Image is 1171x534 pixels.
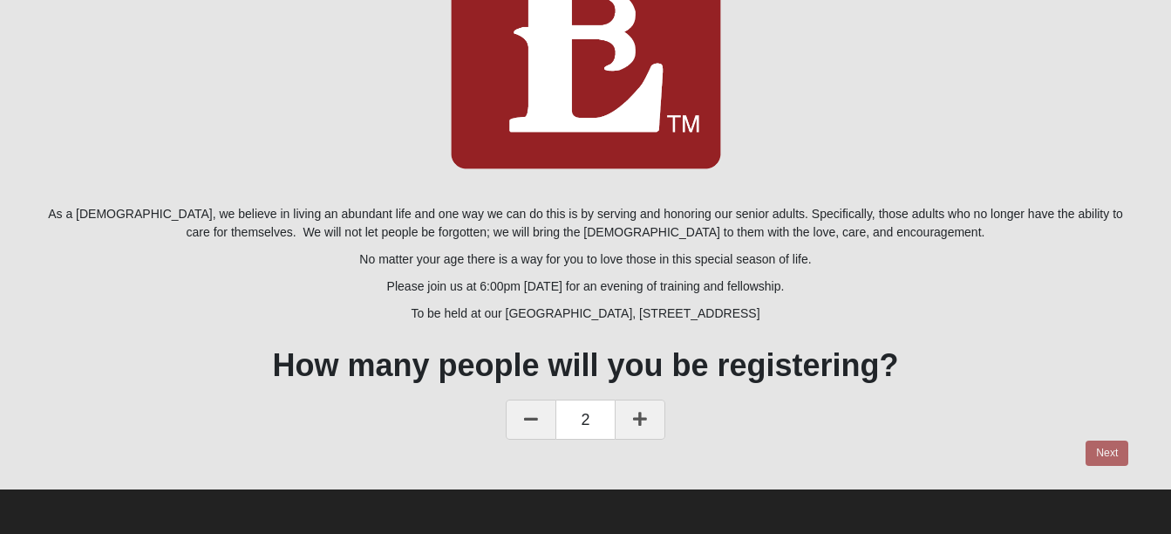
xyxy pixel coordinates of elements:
[43,277,1129,296] p: Please join us at 6:00pm [DATE] for an evening of training and fellowship.
[43,250,1129,269] p: No matter your age there is a way for you to love those in this special season of life.
[43,346,1129,384] h1: How many people will you be registering?
[43,305,1129,323] p: To be held at our [GEOGRAPHIC_DATA], [STREET_ADDRESS]
[43,205,1129,242] p: As a [DEMOGRAPHIC_DATA], we believe in living an abundant life and one way we can do this is by s...
[556,400,614,440] span: 2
